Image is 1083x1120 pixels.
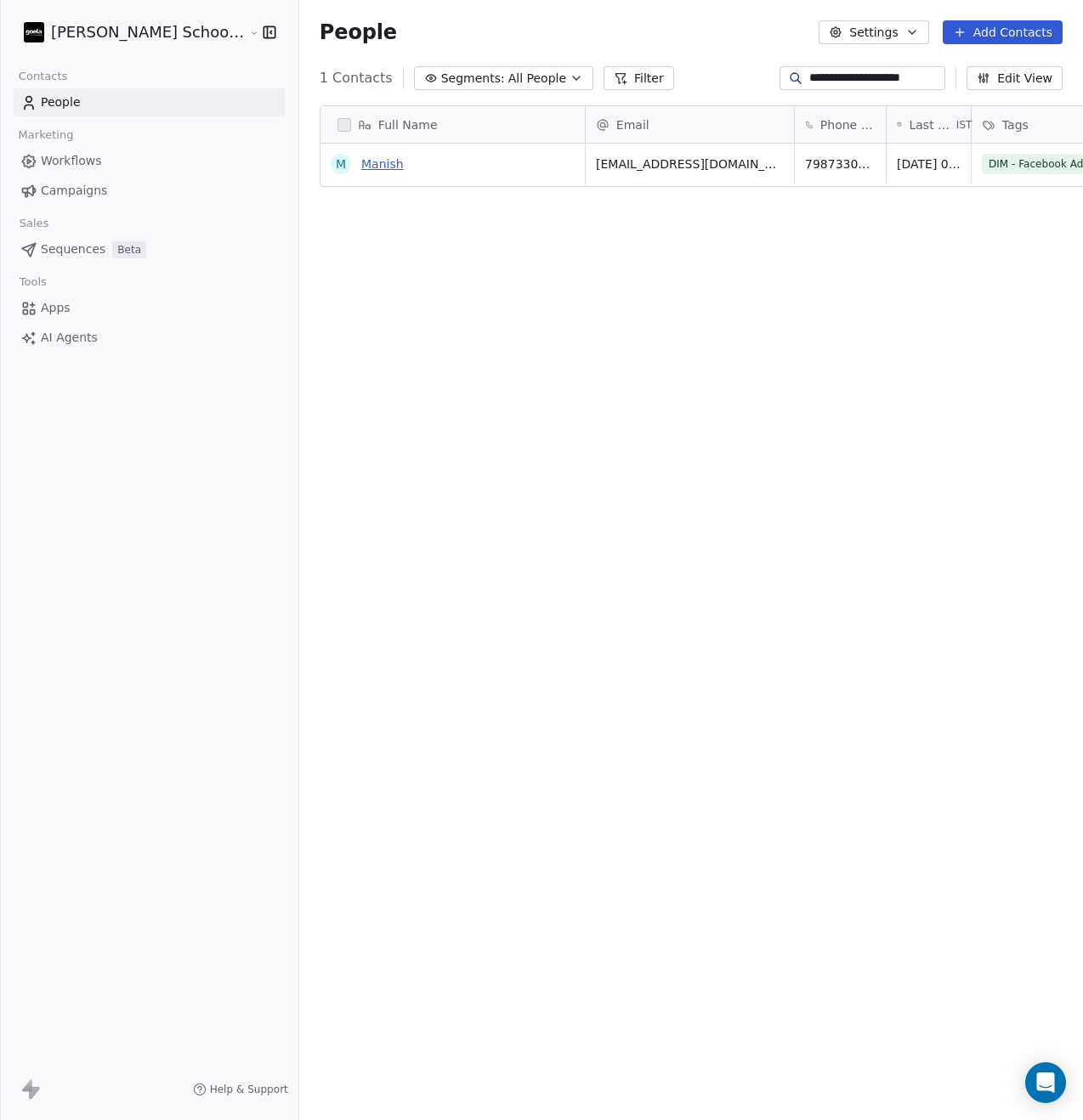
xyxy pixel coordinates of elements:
span: People [41,93,81,111]
span: Sequences [41,240,105,258]
span: AI Agents [41,329,98,347]
span: Tools [12,269,54,295]
span: 7987330850 [805,156,876,173]
span: [DATE] 07:53 PM [897,156,961,173]
span: Segments: [441,70,505,88]
span: Marketing [11,122,81,148]
span: [PERSON_NAME] School of Finance LLP [51,21,245,43]
button: [PERSON_NAME] School of Finance LLP [20,18,236,47]
a: Help & Support [193,1083,288,1096]
div: Email [586,106,794,143]
button: Settings [819,20,928,44]
span: Tags [1002,116,1029,133]
a: Workflows [14,147,285,175]
div: Last Activity DateIST [887,106,971,143]
a: SequencesBeta [14,235,285,263]
span: All People [508,70,566,88]
span: Sales [12,211,56,236]
span: Campaigns [41,182,107,200]
span: Contacts [11,64,75,89]
span: Workflows [41,152,102,170]
div: grid [320,144,586,1051]
div: Phone Number [795,106,886,143]
span: Last Activity Date [909,116,952,133]
div: M [336,156,346,173]
span: Apps [41,299,71,317]
a: Campaigns [14,177,285,205]
a: Manish [361,157,404,171]
button: Add Contacts [943,20,1063,44]
button: Filter [604,66,674,90]
div: Open Intercom Messenger [1025,1062,1066,1103]
span: Full Name [378,116,438,133]
span: IST [956,118,972,132]
span: Help & Support [210,1083,288,1096]
a: AI Agents [14,324,285,352]
span: 1 Contacts [320,68,393,88]
a: Apps [14,294,285,322]
span: Phone Number [820,116,876,133]
a: People [14,88,285,116]
img: Zeeshan%20Neck%20Print%20Dark.png [24,22,44,42]
button: Edit View [967,66,1063,90]
div: Full Name [320,106,585,143]
span: People [320,20,397,45]
span: Email [616,116,649,133]
span: [EMAIL_ADDRESS][DOMAIN_NAME] [596,156,784,173]
span: Beta [112,241,146,258]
